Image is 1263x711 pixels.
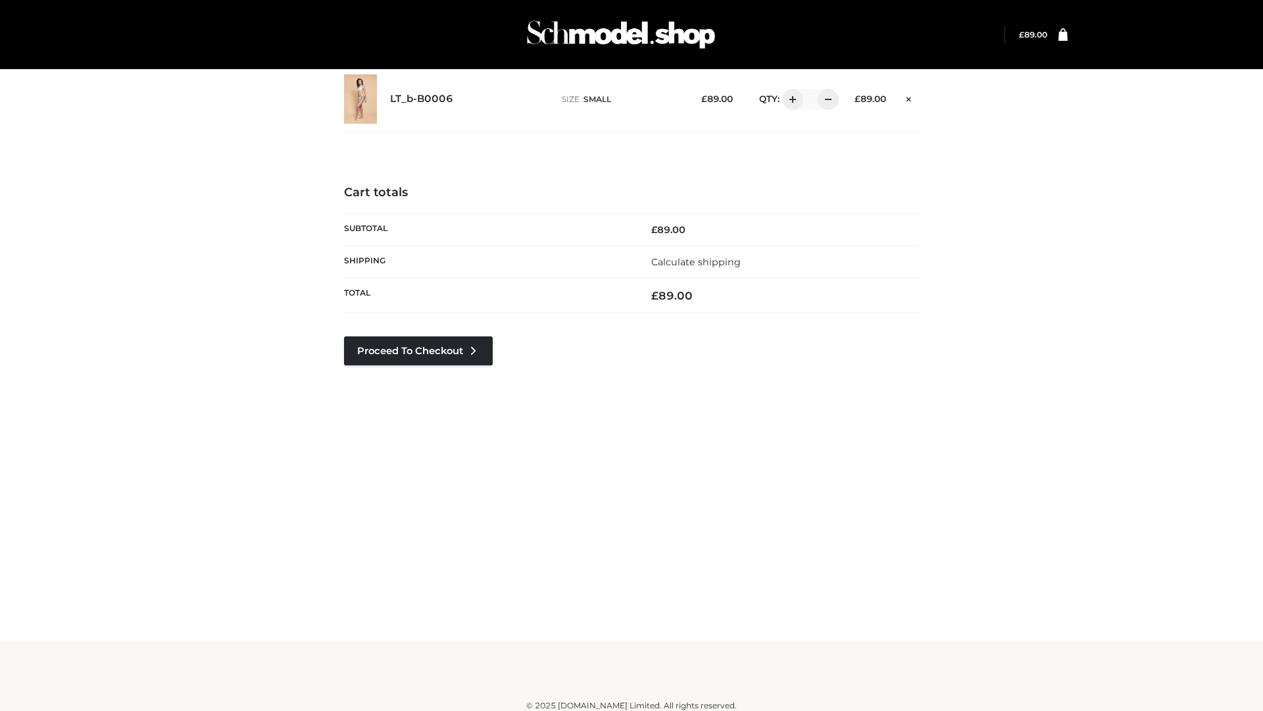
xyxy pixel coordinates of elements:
th: Subtotal [344,213,631,246]
bdi: 89.00 [854,93,886,104]
div: QTY: [746,89,834,110]
th: Shipping [344,246,631,278]
h4: Cart totals [344,186,919,200]
th: Total [344,278,631,313]
img: Schmodel Admin 964 [522,9,720,61]
bdi: 89.00 [1019,30,1047,39]
a: Calculate shipping [651,256,741,268]
bdi: 89.00 [701,93,733,104]
a: £89.00 [1019,30,1047,39]
span: SMALL [583,94,611,104]
span: £ [651,289,658,302]
bdi: 89.00 [651,224,685,236]
span: £ [854,93,860,104]
a: Remove this item [899,89,919,106]
span: £ [1019,30,1024,39]
a: Proceed to Checkout [344,336,493,365]
span: £ [701,93,707,104]
span: £ [651,224,657,236]
p: size : [562,93,681,105]
a: LT_b-B0006 [390,93,453,105]
bdi: 89.00 [651,289,693,302]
